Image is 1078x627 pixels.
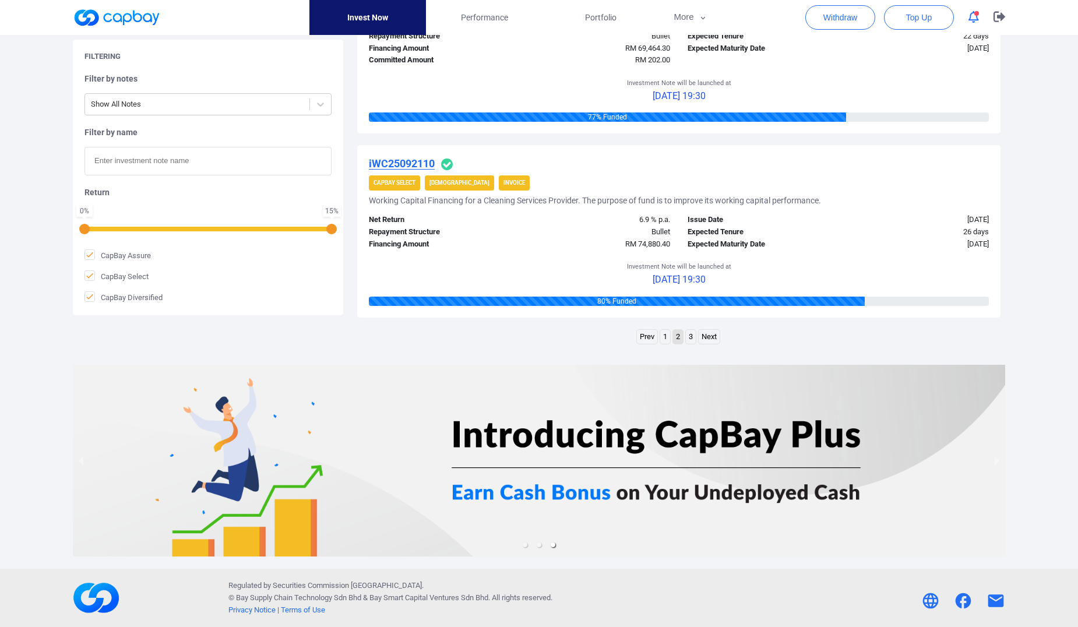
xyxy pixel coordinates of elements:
span: Bay Smart Capital Ventures Sdn Bhd [369,593,488,602]
div: 26 days [839,226,998,238]
a: Page 3 [686,330,696,344]
p: Investment Note will be launched at [627,262,731,272]
input: Enter investment note name [84,147,332,175]
div: Committed Amount [360,54,520,66]
h5: Filter by notes [84,73,332,84]
button: next slide / item [989,365,1005,557]
h5: Filter by name [84,127,332,138]
div: Expected Maturity Date [679,43,839,55]
a: Page 1 [660,330,670,344]
div: 0 % [79,207,90,214]
h5: Return [84,187,332,198]
div: [DATE] [839,43,998,55]
div: Repayment Structure [360,30,520,43]
li: slide item 2 [537,543,541,547]
button: previous slide / item [73,365,89,557]
span: CapBay Select [84,270,149,282]
a: Terms of Use [281,605,325,614]
div: 77 % Funded [369,112,846,122]
strong: [DEMOGRAPHIC_DATA] [429,179,489,186]
div: Bullet [520,226,679,238]
p: [DATE] 19:30 [627,89,731,104]
span: Top Up [906,12,932,23]
div: 15 % [325,207,339,214]
h5: Working Capital Financing for a Cleaning Services Provider. The purpose of fund is to improve its... [369,195,821,206]
u: iWC25092110 [369,157,435,170]
div: Expected Tenure [679,30,839,43]
button: Withdraw [805,5,875,30]
img: footerLogo [73,575,119,621]
span: RM 202.00 [635,55,670,64]
div: 22 days [839,30,998,43]
span: CapBay Diversified [84,291,163,303]
span: Portfolio [585,11,616,24]
span: RM 69,464.30 [625,44,670,52]
a: Previous page [637,330,657,344]
div: Repayment Structure [360,226,520,238]
div: Financing Amount [360,43,520,55]
a: Privacy Notice [228,605,276,614]
div: Financing Amount [360,238,520,251]
strong: CapBay Select [374,179,415,186]
button: Top Up [884,5,954,30]
a: Page 2 is your current page [673,330,683,344]
li: slide item 1 [523,543,527,547]
span: CapBay Assure [84,249,151,261]
div: 6.9 % p.a. [520,214,679,226]
div: Expected Maturity Date [679,238,839,251]
div: Issue Date [679,214,839,226]
li: slide item 3 [551,543,555,547]
div: Bullet [520,30,679,43]
p: [DATE] 19:30 [627,272,731,287]
div: [DATE] [839,238,998,251]
h5: Filtering [84,51,121,62]
p: Investment Note will be launched at [627,78,731,89]
div: Expected Tenure [679,226,839,238]
strong: Invoice [503,179,525,186]
span: Performance [461,11,508,24]
div: [DATE] [839,214,998,226]
span: RM 74,880.40 [625,239,670,248]
p: Regulated by Securities Commission [GEOGRAPHIC_DATA]. © Bay Supply Chain Technology Sdn Bhd & . A... [228,580,552,616]
div: 80 % Funded [369,297,865,306]
a: Next page [699,330,720,344]
div: Net Return [360,214,520,226]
